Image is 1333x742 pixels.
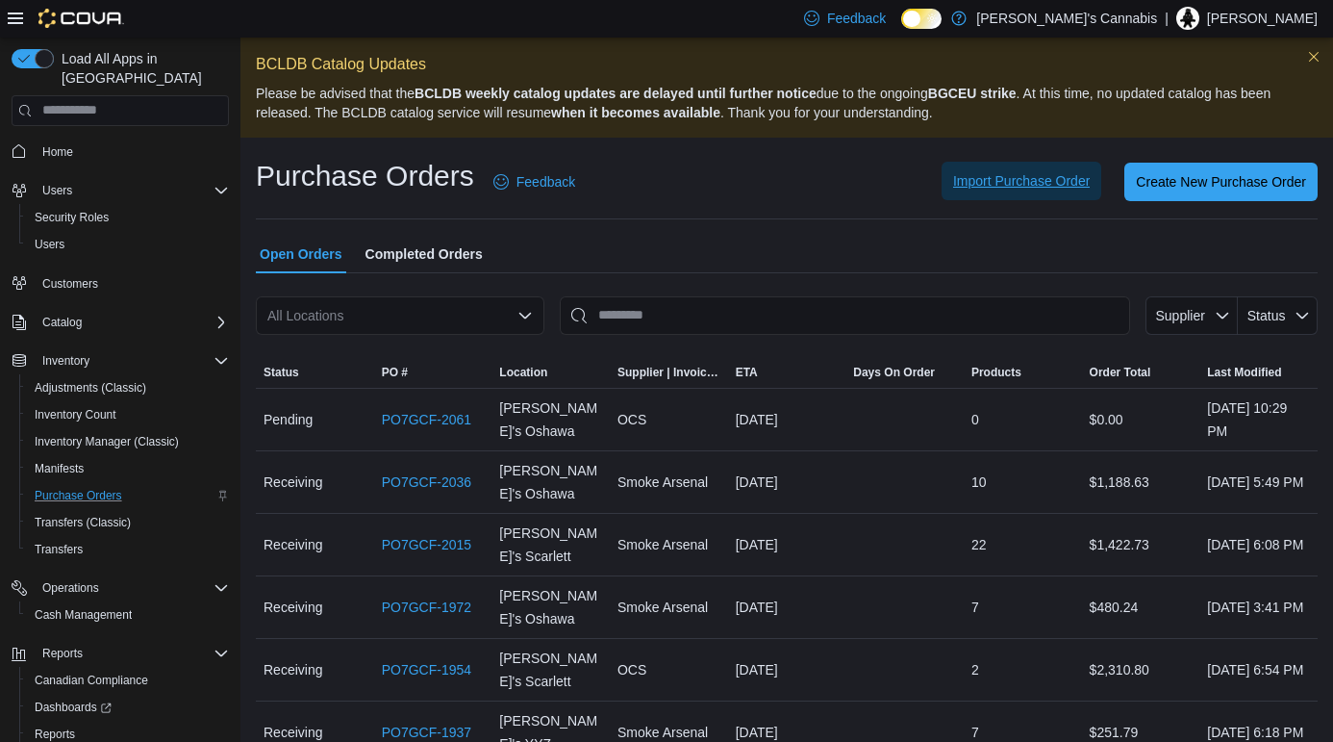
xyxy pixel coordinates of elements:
span: Inventory Count [35,407,116,422]
span: [PERSON_NAME]'s Oshawa [499,397,602,443]
span: Dashboards [35,700,112,715]
div: [DATE] 6:54 PM [1199,651,1318,689]
span: Users [35,237,64,252]
strong: when it becomes available [551,105,720,120]
span: Canadian Compliance [35,673,148,688]
span: 10 [971,471,987,494]
span: Users [42,183,72,198]
button: Catalog [35,311,89,334]
a: PO7GCF-1972 [382,596,471,619]
span: 7 [971,596,979,619]
div: Vincent Miron [1176,7,1199,30]
a: Security Roles [27,206,116,229]
button: Status [256,357,374,388]
button: Users [4,177,237,204]
button: Home [4,138,237,166]
button: Inventory [4,347,237,374]
span: Inventory Manager (Classic) [35,434,179,449]
div: [DATE] 3:41 PM [1199,588,1318,627]
div: $1,422.73 [1082,525,1200,564]
span: Reports [35,727,75,742]
span: Open Orders [260,235,342,273]
button: PO # [374,357,492,388]
a: PO7GCF-2061 [382,408,471,431]
span: Reports [35,642,229,665]
strong: BGCEU strike [928,86,1017,101]
span: Purchase Orders [27,484,229,507]
span: Import Purchase Order [953,171,1090,191]
button: Inventory Count [19,401,237,428]
span: Receiving [264,596,322,619]
div: [DATE] [728,651,846,689]
button: Inventory [35,349,97,372]
span: ETA [736,365,758,380]
img: Cova [38,9,124,28]
span: Days On Order [853,365,935,380]
button: Products [964,357,1082,388]
button: Location [491,357,610,388]
span: Operations [42,580,99,596]
div: $1,188.63 [1082,463,1200,501]
span: Receiving [264,658,322,681]
button: Days On Order [845,357,964,388]
div: [DATE] 6:08 PM [1199,525,1318,564]
button: Operations [4,575,237,601]
span: Cash Management [27,603,229,627]
a: Cash Management [27,603,139,627]
a: PO7GCF-2015 [382,533,471,556]
span: Inventory [35,349,229,372]
span: Dark Mode [901,29,902,30]
span: Transfers [27,538,229,561]
button: Open list of options [517,308,533,323]
div: [DATE] 5:49 PM [1199,463,1318,501]
span: [PERSON_NAME]'s Oshawa [499,459,602,505]
button: Import Purchase Order [942,162,1101,200]
span: Supplier [1156,308,1205,323]
span: 22 [971,533,987,556]
a: Customers [35,272,106,295]
span: Inventory [42,353,89,369]
button: Supplier | Invoice Number [610,357,728,388]
div: Smoke Arsenal [610,525,728,564]
button: Reports [4,640,237,667]
button: Supplier [1145,296,1238,335]
div: $480.24 [1082,588,1200,627]
span: Transfers (Classic) [35,515,131,530]
a: Canadian Compliance [27,669,156,692]
div: [DATE] 10:29 PM [1199,389,1318,450]
button: Transfers [19,536,237,563]
button: Manifests [19,455,237,482]
button: Adjustments (Classic) [19,374,237,401]
span: Manifests [27,457,229,480]
div: [DATE] [728,525,846,564]
span: Manifests [35,461,84,476]
span: Transfers (Classic) [27,511,229,534]
span: Pending [264,408,313,431]
span: Load All Apps in [GEOGRAPHIC_DATA] [54,49,229,88]
input: Dark Mode [901,9,942,29]
strong: BCLDB weekly catalog updates are delayed until further notice [415,86,817,101]
span: Home [42,144,73,160]
span: Status [264,365,299,380]
button: ETA [728,357,846,388]
a: PO7GCF-1954 [382,658,471,681]
p: BCLDB Catalog Updates [256,53,1318,76]
a: Inventory Count [27,403,124,426]
a: Purchase Orders [27,484,130,507]
a: PO7GCF-2036 [382,471,471,494]
div: [DATE] [728,588,846,627]
span: Canadian Compliance [27,669,229,692]
div: [DATE] [728,463,846,501]
div: $0.00 [1082,400,1200,439]
h1: Purchase Orders [256,157,474,195]
a: Manifests [27,457,91,480]
span: Security Roles [27,206,229,229]
span: Purchase Orders [35,488,122,503]
a: Inventory Manager (Classic) [27,430,187,453]
p: Please be advised that the due to the ongoing . At this time, no updated catalog has been release... [256,84,1318,122]
span: Adjustments (Classic) [27,376,229,399]
span: Feedback [516,172,575,192]
div: $2,310.80 [1082,651,1200,689]
button: Security Roles [19,204,237,231]
span: Inventory Manager (Classic) [27,430,229,453]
